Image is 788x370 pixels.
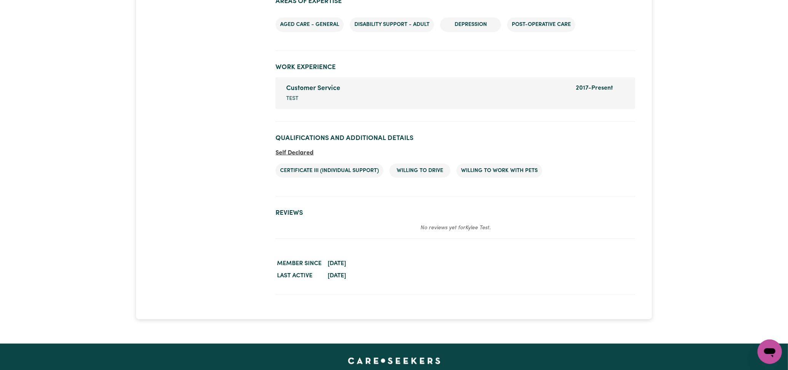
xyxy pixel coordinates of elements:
span: Self Declared [275,150,314,156]
h2: Reviews [275,209,635,217]
li: Willing to work with pets [456,164,542,178]
h2: Qualifications and Additional Details [275,134,635,142]
time: [DATE] [328,273,346,279]
li: Depression [440,18,501,32]
div: Customer Service [286,84,567,93]
li: Disability support - Adult [350,18,434,32]
em: No reviews yet for Kylee Test . [420,225,491,231]
a: Careseekers home page [348,357,440,364]
iframe: Button to launch messaging window, conversation in progress [758,339,782,364]
span: Test [286,95,298,103]
li: Certificate III (Individual Support) [275,164,383,178]
span: 2017 - Present [576,85,613,91]
li: Post-operative care [507,18,575,32]
li: Aged care - General [275,18,344,32]
h2: Work Experience [275,63,635,71]
time: [DATE] [328,261,346,267]
dt: Last active [275,270,323,282]
dt: Member since [275,257,323,270]
li: Willing to drive [389,164,450,178]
